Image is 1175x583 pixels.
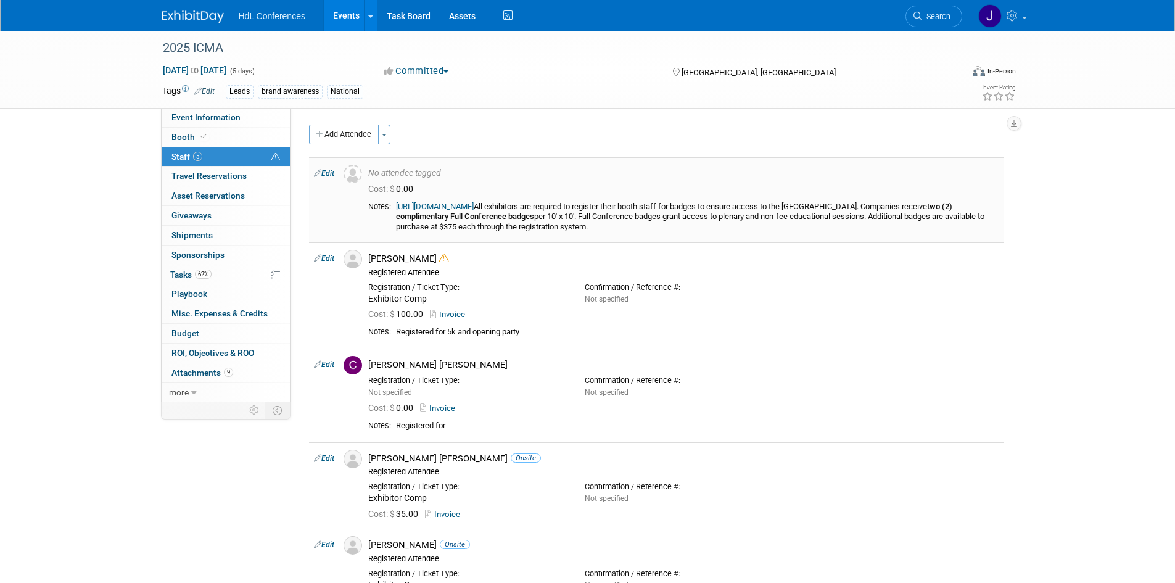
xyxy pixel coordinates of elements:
[420,403,460,413] a: Invoice
[682,68,836,77] span: [GEOGRAPHIC_DATA], [GEOGRAPHIC_DATA]
[162,108,290,127] a: Event Information
[982,85,1015,91] div: Event Rating
[425,510,465,519] a: Invoice
[271,152,280,163] span: Potential Scheduling Conflict -- at least one attendee is tagged in another overlapping event.
[162,206,290,225] a: Giveaways
[327,85,363,98] div: National
[430,310,470,319] a: Invoice
[171,250,225,260] span: Sponsorships
[171,348,254,358] span: ROI, Objectives & ROO
[344,536,362,555] img: Associate-Profile-5.png
[162,246,290,265] a: Sponsorships
[368,168,999,179] div: No attendee tagged
[368,184,396,194] span: Cost: $
[229,67,255,75] span: (5 days)
[162,304,290,323] a: Misc. Expenses & Credits
[396,202,999,233] div: All exhibitors are required to register their booth staff for badges to ensure access to the [GEO...
[585,388,629,397] span: Not specified
[368,554,999,564] div: Registered Attendee
[162,344,290,363] a: ROI, Objectives & ROO
[396,327,999,337] div: Registered for 5k and opening party
[162,85,215,99] td: Tags
[171,368,233,378] span: Attachments
[368,403,396,413] span: Cost: $
[171,230,213,240] span: Shipments
[368,493,566,504] div: Exhibitor Comp
[162,10,224,23] img: ExhibitDay
[368,482,566,492] div: Registration / Ticket Type:
[224,368,233,377] span: 9
[585,295,629,304] span: Not specified
[344,165,362,183] img: Unassigned-User-Icon.png
[396,202,952,221] b: two (2) complimentary Full Conference badges
[368,453,999,465] div: [PERSON_NAME] [PERSON_NAME]
[368,376,566,386] div: Registration / Ticket Type:
[162,363,290,382] a: Attachments9
[368,509,423,519] span: 35.00
[368,202,391,212] div: Notes:
[368,309,396,319] span: Cost: $
[162,167,290,186] a: Travel Reservations
[258,85,323,98] div: brand awareness
[162,324,290,343] a: Budget
[314,540,334,549] a: Edit
[368,539,999,551] div: [PERSON_NAME]
[585,569,783,579] div: Confirmation / Reference #:
[987,67,1016,76] div: In-Person
[171,308,268,318] span: Misc. Expenses & Credits
[162,284,290,304] a: Playbook
[171,152,202,162] span: Staff
[368,421,391,431] div: Notes:
[396,202,474,211] a: [URL][DOMAIN_NAME]
[585,283,783,292] div: Confirmation / Reference #:
[344,250,362,268] img: Associate-Profile-5.png
[314,454,334,463] a: Edit
[314,360,334,369] a: Edit
[170,270,212,279] span: Tasks
[889,64,1016,83] div: Event Format
[226,85,254,98] div: Leads
[368,327,391,337] div: Notes:
[159,37,944,59] div: 2025 ICMA
[171,191,245,201] span: Asset Reservations
[162,65,227,76] span: [DATE] [DATE]
[368,359,999,371] div: [PERSON_NAME] [PERSON_NAME]
[162,147,290,167] a: Staff5
[368,403,418,413] span: 0.00
[585,494,629,503] span: Not specified
[905,6,962,27] a: Search
[368,268,999,278] div: Registered Attendee
[194,87,215,96] a: Edit
[239,11,305,21] span: HdL Conferences
[171,171,247,181] span: Travel Reservations
[244,402,265,418] td: Personalize Event Tab Strip
[368,388,412,397] span: Not specified
[585,482,783,492] div: Confirmation / Reference #:
[189,65,200,75] span: to
[396,421,999,431] div: Registered for
[162,226,290,245] a: Shipments
[309,125,379,144] button: Add Attendee
[344,450,362,468] img: Associate-Profile-5.png
[169,387,189,397] span: more
[314,254,334,263] a: Edit
[368,184,418,194] span: 0.00
[978,4,1002,28] img: Johnny Nguyen
[585,376,783,386] div: Confirmation / Reference #:
[162,265,290,284] a: Tasks62%
[440,540,470,549] span: Onsite
[511,453,541,463] span: Onsite
[193,152,202,161] span: 5
[171,210,212,220] span: Giveaways
[265,402,290,418] td: Toggle Event Tabs
[368,294,566,305] div: Exhibitor Comp
[314,169,334,178] a: Edit
[973,66,985,76] img: Format-Inperson.png
[162,128,290,147] a: Booth
[380,65,453,78] button: Committed
[171,289,207,299] span: Playbook
[439,254,448,263] i: Double-book Warning!
[368,569,566,579] div: Registration / Ticket Type:
[344,356,362,374] img: C.jpg
[368,309,428,319] span: 100.00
